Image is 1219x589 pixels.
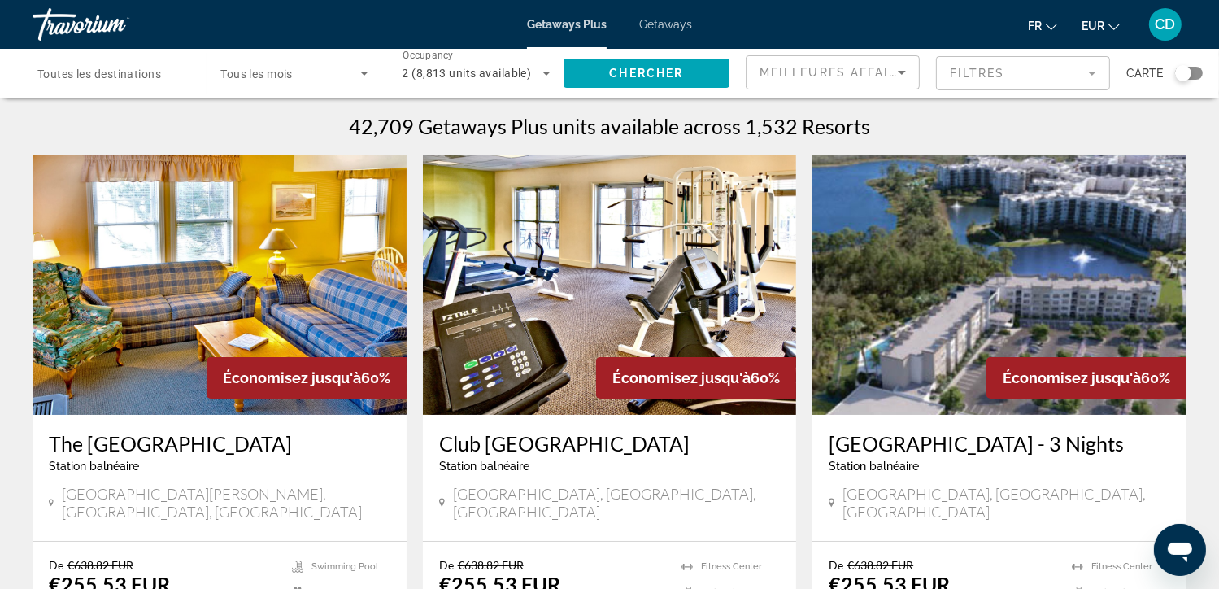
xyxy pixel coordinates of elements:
span: Économisez jusqu'à [1003,369,1141,386]
span: Tous les mois [220,68,293,81]
span: €638.82 EUR [67,558,133,572]
span: [GEOGRAPHIC_DATA], [GEOGRAPHIC_DATA], [GEOGRAPHIC_DATA] [453,485,780,521]
span: Économisez jusqu'à [612,369,751,386]
span: [GEOGRAPHIC_DATA], [GEOGRAPHIC_DATA], [GEOGRAPHIC_DATA] [843,485,1170,521]
span: 2 (8,813 units available) [403,67,532,80]
span: Swimming Pool [311,561,378,572]
span: Fitness Center [1091,561,1152,572]
button: Change language [1028,14,1057,37]
a: Club [GEOGRAPHIC_DATA] [439,431,781,456]
button: Chercher [564,59,729,88]
img: 4035I01X.jpg [33,155,407,415]
span: €638.82 EUR [847,558,913,572]
span: Économisez jusqu'à [223,369,361,386]
button: Filter [936,55,1110,91]
span: De [829,558,843,572]
span: €638.82 EUR [458,558,524,572]
span: Meilleures affaires [760,66,916,79]
a: Getaways Plus [527,18,607,31]
span: Station balnéaire [49,460,139,473]
mat-select: Sort by [760,63,906,82]
img: F559E01X.jpg [812,155,1186,415]
div: 60% [986,357,1186,399]
span: [GEOGRAPHIC_DATA][PERSON_NAME], [GEOGRAPHIC_DATA], [GEOGRAPHIC_DATA] [62,485,390,521]
div: 60% [207,357,407,399]
iframe: Bouton de lancement de la fenêtre de messagerie [1154,524,1206,576]
span: Occupancy [403,50,454,62]
div: 60% [596,357,796,399]
span: Chercher [609,67,683,80]
img: C490O01X.jpg [423,155,797,415]
span: De [49,558,63,572]
span: Station balnéaire [439,460,529,473]
a: Travorium [33,3,195,46]
a: Getaways [639,18,692,31]
span: Fitness Center [701,561,762,572]
button: User Menu [1144,7,1186,41]
span: De [439,558,454,572]
a: The [GEOGRAPHIC_DATA] [49,431,390,456]
span: EUR [1082,20,1104,33]
button: Change currency [1082,14,1120,37]
span: CD [1156,16,1176,33]
h1: 42,709 Getaways Plus units available across 1,532 Resorts [349,114,870,138]
span: fr [1028,20,1042,33]
a: [GEOGRAPHIC_DATA] - 3 Nights [829,431,1170,456]
span: Carte [1126,62,1163,85]
span: Toutes les destinations [37,68,161,81]
span: Station balnéaire [829,460,919,473]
